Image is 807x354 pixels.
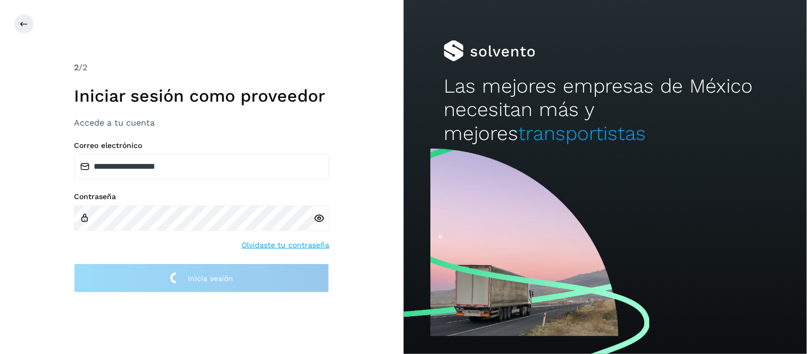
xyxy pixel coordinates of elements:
span: transportistas [518,122,646,145]
div: /2 [74,61,329,74]
h3: Accede a tu cuenta [74,118,329,128]
label: Contraseña [74,192,329,201]
h2: Las mejores empresas de México necesitan más y mejores [444,75,767,145]
span: 2 [74,62,79,72]
label: Correo electrónico [74,141,329,150]
button: Inicia sesión [74,264,329,293]
a: Olvidaste tu contraseña [242,240,329,251]
span: Inicia sesión [188,275,233,282]
h1: Iniciar sesión como proveedor [74,86,329,106]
